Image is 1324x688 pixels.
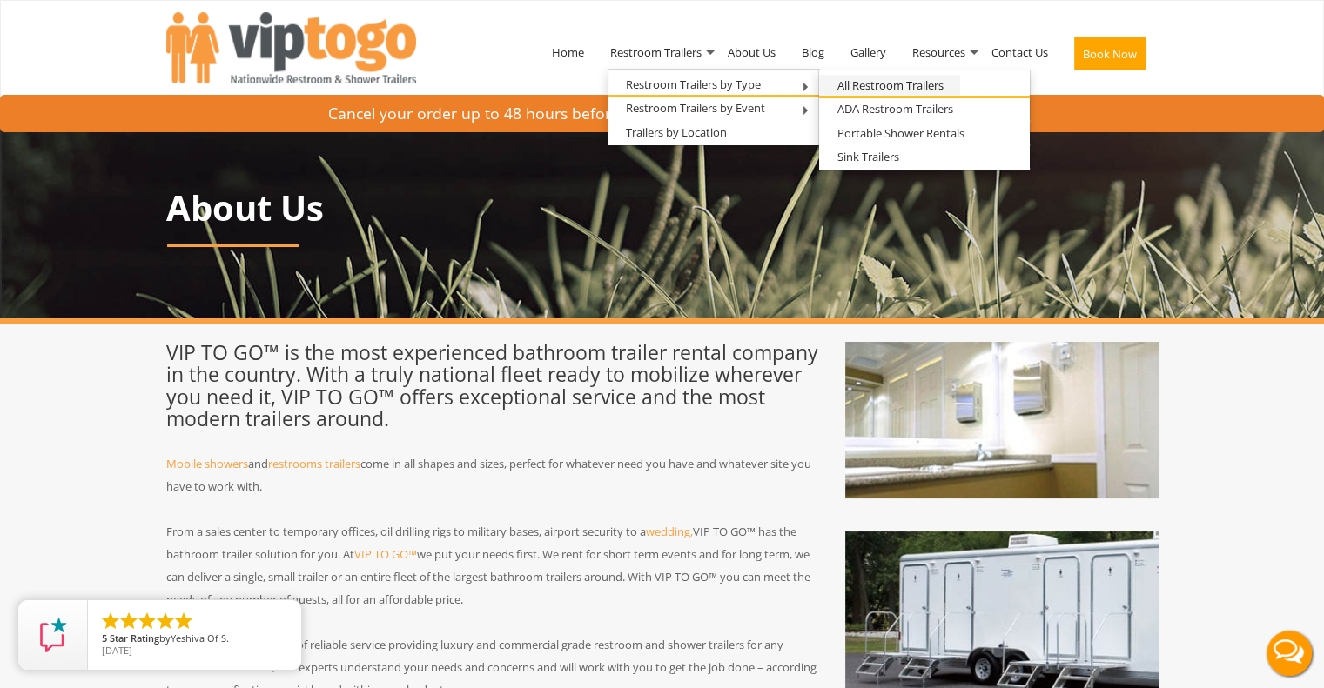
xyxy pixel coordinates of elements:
li:  [118,611,139,631]
h3: VIP TO GO™ is the most experienced bathroom trailer rental company in the country. With a truly n... [166,342,819,430]
button: Live Chat [1254,618,1324,688]
span: 5 [102,631,107,645]
a: Resources [899,7,978,97]
a: VIP TO GO™ [354,546,417,562]
li:  [100,611,121,631]
a: ADA Restroom Trailers [819,98,970,120]
li:  [173,611,194,631]
p: and come in all shapes and sizes, perfect for whatever need you have and whatever site you have t... [166,452,819,498]
span: by [102,633,287,645]
img: About Us - VIPTOGO [845,342,1159,498]
img: About Us - VIPTOGO [845,531,1159,688]
p: From a sales center to temporary offices, oil drilling rigs to military bases, airport security t... [166,520,819,611]
button: Book Now [1074,37,1146,70]
a: Sink Trailers [819,146,916,168]
a: restrooms trailers [268,456,360,471]
a: Contact Us [978,7,1061,97]
a: All Restroom Trailers [819,75,960,97]
a: Blog [789,7,837,97]
li:  [137,611,158,631]
h1: About Us [166,189,1159,227]
img: VIPTOGO [166,12,416,83]
a: Home [539,7,597,97]
a: Restroom Trailers by Event [608,97,783,119]
li:  [155,611,176,631]
a: Portable Shower Rentals [819,123,981,144]
a: Trailers by Location [608,122,744,144]
span: Star Rating [110,631,159,645]
span: [DATE] [102,644,132,657]
a: Restroom Trailers by Type [608,74,778,96]
img: Review Rating [36,618,71,652]
a: wedding, [646,524,693,539]
a: Gallery [837,7,899,97]
span: Yeshiva Of S. [171,631,229,645]
a: Restroom Trailers [597,7,715,97]
a: About Us [715,7,789,97]
a: Mobile showers [166,456,248,471]
a: Book Now [1061,7,1159,108]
